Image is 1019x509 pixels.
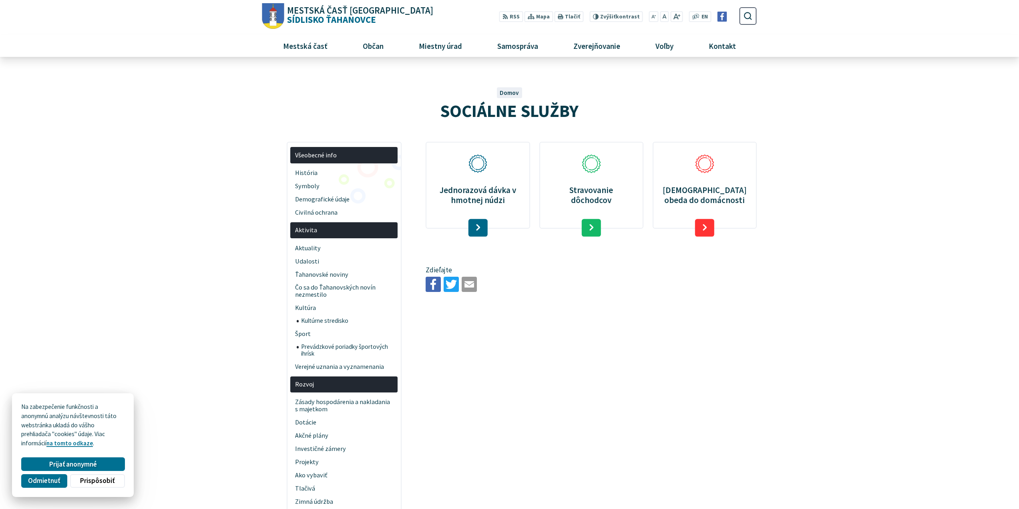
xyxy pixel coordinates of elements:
[290,482,398,495] a: Tlačivá
[536,13,550,21] span: Mapa
[699,13,710,21] a: EN
[268,35,342,56] a: Mestská časť
[21,474,67,488] button: Odmietnuť
[290,429,398,442] a: Akčné plány
[444,277,459,292] img: Zdieľať na Twitteri
[290,416,398,429] a: Dotácie
[670,11,683,22] button: Zväčšiť veľkosť písma
[295,378,393,391] span: Rozvoj
[510,13,520,21] span: RSS
[426,265,756,276] p: Zdieľajte
[295,327,393,340] span: Šport
[706,35,739,56] span: Kontakt
[297,315,398,328] a: Kultúrne stredisko
[462,277,477,292] img: Zdieľať e-mailom
[290,396,398,416] a: Zásady hospodárenia a nakladania s majetkom
[295,149,393,162] span: Všeobecné info
[494,35,541,56] span: Samospráva
[404,35,476,56] a: Miestny úrad
[295,224,393,237] span: Aktivita
[290,376,398,393] a: Rozvoj
[440,100,579,122] span: SOCIÁLNE SLUŽBY
[426,277,441,292] img: Zdieľať na Facebooku
[570,35,623,56] span: Zverejňovanie
[290,147,398,163] a: Všeobecné info
[290,166,398,179] a: História
[295,442,393,455] span: Investičné zámery
[589,11,643,22] button: Zvýšiťkontrast
[500,89,519,97] a: Domov
[295,396,393,416] span: Zásady hospodárenia a nakladania s majetkom
[290,255,398,268] a: Udalosti
[565,14,580,20] span: Tlačiť
[290,360,398,373] a: Verejné uznania a vyznamenania
[262,3,284,29] img: Prejsť na domovskú stránku
[80,477,115,485] span: Prispôsobiť
[295,193,393,206] span: Demografické údaje
[290,268,398,281] a: Ťahanovské noviny
[600,13,616,20] span: Zvýšiť
[284,6,434,24] span: Sídlisko Ťahanovce
[653,35,677,56] span: Voľby
[290,222,398,239] a: Aktivita
[290,302,398,315] a: Kultúra
[290,327,398,340] a: Šport
[295,166,393,179] span: História
[549,185,633,205] p: Stravovanie dôchodcov
[660,11,669,22] button: Nastaviť pôvodnú veľkosť písma
[290,241,398,255] a: Aktuality
[295,455,393,469] span: Projekty
[641,35,688,56] a: Voľby
[46,439,93,447] a: na tomto odkaze
[21,402,125,448] p: Na zabezpečenie funkčnosti a anonymnú analýzu návštevnosti táto webstránka ukladá do vášho prehli...
[290,179,398,193] a: Symboly
[348,35,398,56] a: Občan
[280,35,330,56] span: Mestská časť
[295,179,393,193] span: Symboly
[600,14,640,20] span: kontrast
[295,255,393,268] span: Udalosti
[21,457,125,471] button: Prijať anonymné
[290,281,398,302] a: Čo sa do Ťahanovských novín nezmestilo
[295,206,393,219] span: Civilná ochrana
[295,281,393,302] span: Čo sa do Ťahanovských novín nezmestilo
[295,302,393,315] span: Kultúra
[262,3,433,29] a: Logo Sídlisko Ťahanovce, prejsť na domovskú stránku.
[70,474,125,488] button: Prispôsobiť
[295,429,393,442] span: Akčné plány
[416,35,465,56] span: Miestny úrad
[297,340,398,360] a: Prevádzkové poriadky športových ihrísk
[555,11,583,22] button: Tlačiť
[525,11,553,22] a: Mapa
[295,469,393,482] span: Ako vybaviť
[301,315,393,328] span: Kultúrne stredisko
[436,185,520,205] p: Jednorazová dávka v hmotnej núdzi
[28,477,60,485] span: Odmietnuť
[499,11,523,22] a: RSS
[295,360,393,373] span: Verejné uznania a vyznamenania
[49,460,97,469] span: Prijať anonymné
[290,455,398,469] a: Projekty
[290,206,398,219] a: Civilná ochrana
[662,185,747,205] p: [DEMOGRAPHIC_DATA] obeda do domácnosti
[649,11,659,22] button: Zmenšiť veľkosť písma
[287,6,433,15] span: Mestská časť [GEOGRAPHIC_DATA]
[559,35,635,56] a: Zverejňovanie
[295,268,393,281] span: Ťahanovské noviny
[701,13,708,21] span: EN
[295,241,393,255] span: Aktuality
[290,495,398,508] a: Zimná údržba
[295,482,393,495] span: Tlačivá
[290,442,398,455] a: Investičné zámery
[290,469,398,482] a: Ako vybaviť
[295,416,393,429] span: Dotácie
[295,495,393,508] span: Zimná údržba
[694,35,751,56] a: Kontakt
[301,340,393,360] span: Prevádzkové poriadky športových ihrísk
[360,35,386,56] span: Občan
[483,35,553,56] a: Samospráva
[717,12,727,22] img: Prejsť na Facebook stránku
[290,193,398,206] a: Demografické údaje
